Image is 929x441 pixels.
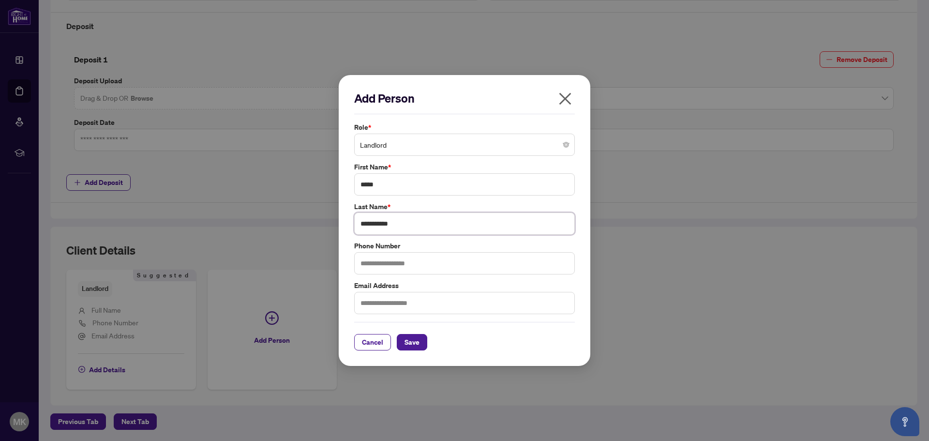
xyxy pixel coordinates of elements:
[354,162,575,172] label: First Name
[563,142,569,148] span: close-circle
[360,136,569,154] span: Landlord
[354,201,575,212] label: Last Name
[354,280,575,291] label: Email Address
[397,334,427,350] button: Save
[354,241,575,251] label: Phone Number
[354,122,575,133] label: Role
[354,91,575,106] h2: Add Person
[890,407,919,436] button: Open asap
[405,335,420,350] span: Save
[362,335,383,350] span: Cancel
[354,334,391,350] button: Cancel
[557,91,573,106] span: close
